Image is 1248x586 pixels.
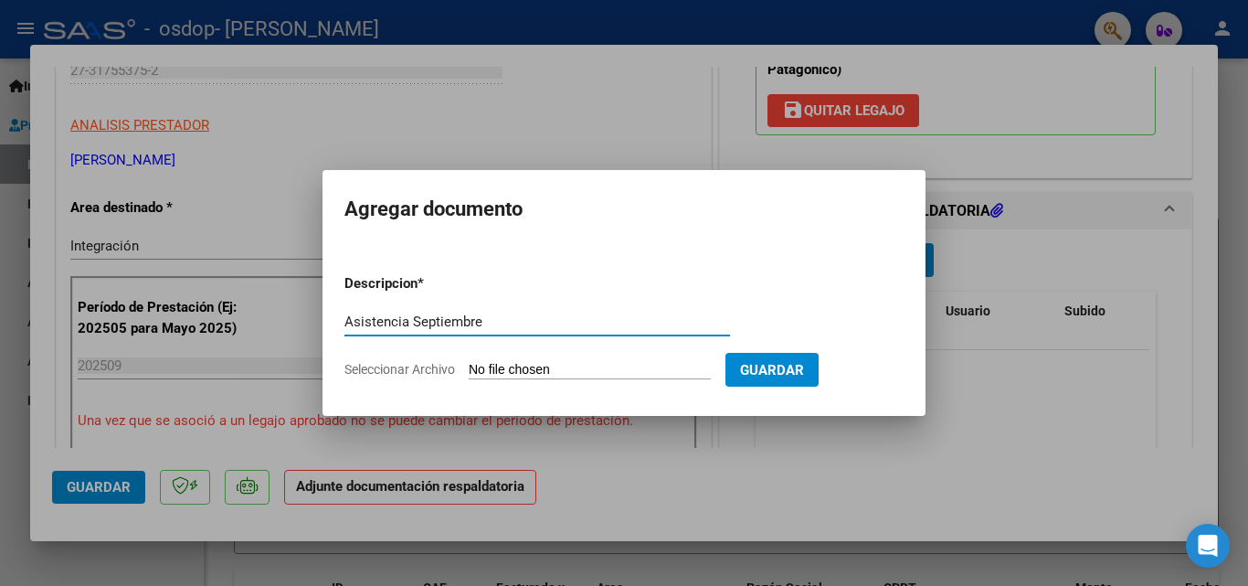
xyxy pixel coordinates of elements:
p: Descripcion [344,273,513,294]
span: Guardar [740,362,804,378]
h2: Agregar documento [344,192,904,227]
div: Open Intercom Messenger [1186,524,1230,568]
span: Seleccionar Archivo [344,362,455,377]
button: Guardar [725,353,819,387]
